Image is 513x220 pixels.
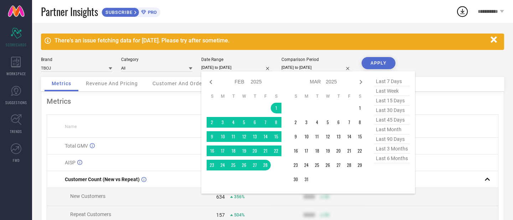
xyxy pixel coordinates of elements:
[354,160,365,170] td: Sat Mar 29 2025
[362,57,395,69] button: APPLY
[217,145,228,156] td: Mon Feb 17 2025
[249,131,260,142] td: Thu Feb 13 2025
[207,117,217,128] td: Sun Feb 02 2025
[234,194,245,199] span: 356%
[333,160,344,170] td: Thu Mar 27 2025
[374,125,410,134] span: last month
[86,81,138,86] span: Revenue And Pricing
[6,71,26,76] span: WORKSPACE
[301,174,312,185] td: Mon Mar 31 2025
[374,77,410,86] span: last 7 days
[374,134,410,144] span: last 90 days
[102,6,160,17] a: SUBSCRIBEPRO
[271,131,281,142] td: Sat Feb 15 2025
[65,124,77,129] span: Name
[234,213,245,218] span: 504%
[102,10,134,15] span: SUBSCRIBE
[374,106,410,115] span: last 30 days
[228,117,239,128] td: Tue Feb 04 2025
[52,81,71,86] span: Metrics
[322,117,333,128] td: Wed Mar 05 2025
[290,93,301,99] th: Sunday
[228,145,239,156] td: Tue Feb 18 2025
[333,145,344,156] td: Thu Mar 20 2025
[216,212,225,218] div: 157
[10,129,22,134] span: TRENDS
[217,160,228,170] td: Mon Feb 24 2025
[271,145,281,156] td: Sat Feb 22 2025
[260,117,271,128] td: Fri Feb 07 2025
[312,131,322,142] td: Tue Mar 11 2025
[13,158,20,163] span: FWD
[207,78,215,86] div: Previous month
[207,160,217,170] td: Sun Feb 23 2025
[201,64,273,71] input: Select date range
[260,131,271,142] td: Fri Feb 14 2025
[301,117,312,128] td: Mon Mar 03 2025
[217,117,228,128] td: Mon Feb 03 2025
[228,160,239,170] td: Tue Feb 25 2025
[322,145,333,156] td: Wed Mar 19 2025
[6,42,27,47] span: SCORECARDS
[201,57,273,62] div: Date Range
[216,194,225,200] div: 634
[70,211,111,217] span: Repeat Customers
[304,194,315,200] div: 9999
[456,5,469,18] div: Open download list
[322,160,333,170] td: Wed Mar 26 2025
[41,4,98,19] span: Partner Insights
[344,117,354,128] td: Fri Mar 07 2025
[65,160,76,165] span: AISP
[260,145,271,156] td: Fri Feb 21 2025
[374,86,410,96] span: last week
[301,160,312,170] td: Mon Mar 24 2025
[333,117,344,128] td: Thu Mar 06 2025
[260,93,271,99] th: Friday
[354,103,365,113] td: Sat Mar 01 2025
[217,93,228,99] th: Monday
[207,131,217,142] td: Sun Feb 09 2025
[239,145,249,156] td: Wed Feb 19 2025
[312,145,322,156] td: Tue Mar 18 2025
[65,176,140,182] span: Customer Count (New vs Repeat)
[374,144,410,154] span: last 3 months
[354,117,365,128] td: Sat Mar 08 2025
[290,131,301,142] td: Sun Mar 09 2025
[374,154,410,163] span: last 6 months
[249,160,260,170] td: Thu Feb 27 2025
[354,93,365,99] th: Saturday
[304,212,315,218] div: 9999
[312,117,322,128] td: Tue Mar 04 2025
[322,93,333,99] th: Wednesday
[152,81,207,86] span: Customer And Orders
[290,145,301,156] td: Sun Mar 16 2025
[121,57,192,62] div: Category
[324,213,329,218] span: 50
[5,100,27,105] span: SUGGESTIONS
[146,10,157,15] span: PRO
[324,194,329,199] span: 50
[333,93,344,99] th: Thursday
[290,160,301,170] td: Sun Mar 23 2025
[239,117,249,128] td: Wed Feb 05 2025
[65,143,88,149] span: Total GMV
[249,93,260,99] th: Thursday
[239,131,249,142] td: Wed Feb 12 2025
[354,145,365,156] td: Sat Mar 22 2025
[333,131,344,142] td: Thu Mar 13 2025
[374,115,410,125] span: last 45 days
[344,131,354,142] td: Fri Mar 14 2025
[271,103,281,113] td: Sat Feb 01 2025
[70,193,105,199] span: New Customers
[41,57,112,62] div: Brand
[374,96,410,106] span: last 15 days
[290,174,301,185] td: Sun Mar 30 2025
[207,93,217,99] th: Sunday
[207,145,217,156] td: Sun Feb 16 2025
[301,131,312,142] td: Mon Mar 10 2025
[271,93,281,99] th: Saturday
[344,160,354,170] td: Fri Mar 28 2025
[344,93,354,99] th: Friday
[354,131,365,142] td: Sat Mar 15 2025
[271,117,281,128] td: Sat Feb 08 2025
